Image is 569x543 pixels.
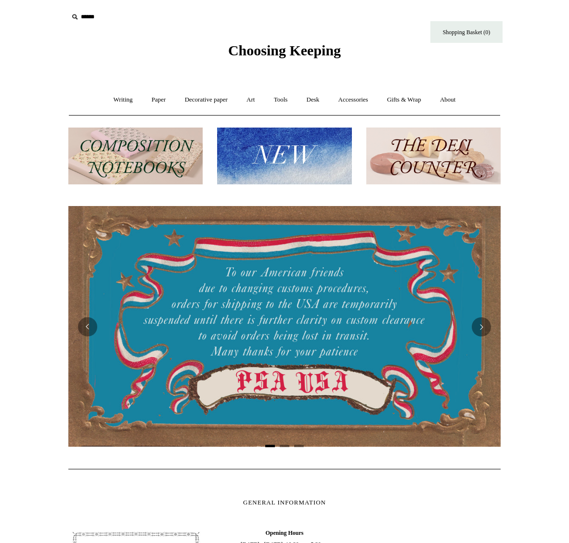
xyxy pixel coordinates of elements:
img: 202302 Composition ledgers.jpg__PID:69722ee6-fa44-49dd-a067-31375e5d54ec [68,128,203,185]
a: Accessories [330,87,377,113]
button: Page 1 [265,445,275,447]
img: The Deli Counter [366,128,501,185]
a: Desk [298,87,328,113]
a: Paper [143,87,175,113]
a: Writing [105,87,142,113]
a: Tools [265,87,297,113]
a: Gifts & Wrap [378,87,430,113]
a: Art [238,87,263,113]
a: Choosing Keeping [228,50,341,57]
button: Page 2 [280,445,289,447]
span: GENERAL INFORMATION [243,499,326,506]
span: Choosing Keeping [228,42,341,58]
b: Opening Hours [265,530,303,536]
a: Shopping Basket (0) [430,21,503,43]
img: New.jpg__PID:f73bdf93-380a-4a35-bcfe-7823039498e1 [217,128,351,185]
button: Next [472,317,491,336]
a: Decorative paper [176,87,236,113]
a: About [431,87,465,113]
button: Page 3 [294,445,304,447]
img: USA PSA .jpg__PID:33428022-6587-48b7-8b57-d7eefc91f15a [68,206,501,447]
button: Previous [78,317,97,336]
